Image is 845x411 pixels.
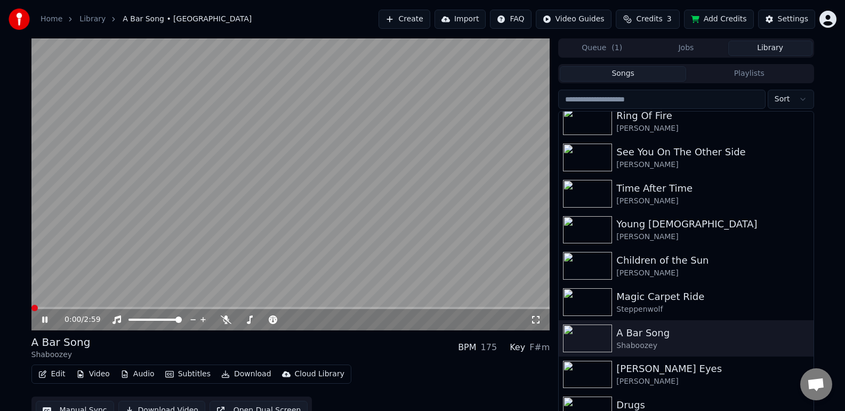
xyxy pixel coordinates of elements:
div: / [65,314,90,325]
div: A Bar Song [616,326,809,341]
div: Young [DEMOGRAPHIC_DATA] [616,217,809,232]
div: [PERSON_NAME] [616,376,809,387]
button: Jobs [644,41,728,56]
span: 2:59 [84,314,100,325]
button: Credits3 [616,10,680,29]
button: FAQ [490,10,531,29]
span: Sort [775,94,790,105]
span: 3 [667,14,672,25]
button: Library [728,41,812,56]
button: Queue [560,41,644,56]
button: Import [434,10,486,29]
button: Create [379,10,430,29]
div: F#m [529,341,550,354]
img: youka [9,9,30,30]
div: Ring Of Fire [616,108,809,123]
div: Children of the Sun [616,253,809,268]
button: Subtitles [161,367,215,382]
button: Edit [34,367,70,382]
nav: breadcrumb [41,14,252,25]
button: Add Credits [684,10,754,29]
div: Magic Carpet Ride [616,289,809,304]
button: Download [217,367,276,382]
button: Settings [758,10,815,29]
button: Audio [116,367,159,382]
div: Shaboozey [616,341,809,351]
div: [PERSON_NAME] [616,268,809,279]
div: Shaboozey [31,350,91,360]
div: BPM [458,341,476,354]
span: A Bar Song • [GEOGRAPHIC_DATA] [123,14,252,25]
div: See You On The Other Side [616,145,809,160]
a: Library [79,14,106,25]
div: Settings [778,14,808,25]
span: ( 1 ) [611,43,622,53]
div: [PERSON_NAME] [616,160,809,170]
a: Home [41,14,62,25]
div: 175 [481,341,497,354]
div: Steppenwolf [616,304,809,315]
button: Video [72,367,114,382]
div: Cloud Library [295,369,344,380]
div: [PERSON_NAME] [616,232,809,242]
button: Songs [560,66,686,82]
a: Open chat [800,368,832,400]
button: Playlists [686,66,812,82]
div: [PERSON_NAME] [616,123,809,134]
span: 0:00 [65,314,81,325]
div: [PERSON_NAME] Eyes [616,361,809,376]
div: Key [510,341,525,354]
button: Video Guides [536,10,611,29]
div: Time After Time [616,181,809,196]
span: Credits [636,14,662,25]
div: A Bar Song [31,335,91,350]
div: [PERSON_NAME] [616,196,809,207]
